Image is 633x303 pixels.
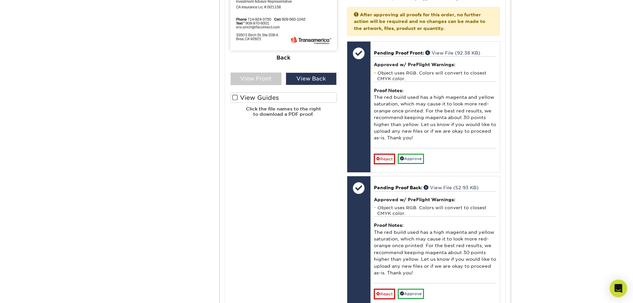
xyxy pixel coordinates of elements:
a: Reject [374,289,395,299]
a: Reject [374,154,395,164]
strong: Proof Notes: [374,223,403,228]
div: View Front [231,73,281,85]
a: Approve [398,289,424,299]
span: Pending Proof Front: [374,50,424,56]
div: View Back [286,73,337,85]
span: Pending Proof Back: [374,185,422,190]
strong: Proof Notes: [374,88,403,93]
a: View File (52.93 KB) [424,185,478,190]
h4: Approved w/ PreFlight Warnings: [374,197,496,202]
li: Object uses RGB. Colors will convert to closest CMYK color. [374,70,496,81]
li: Object uses RGB. Colors will convert to closest CMYK color. [374,205,496,216]
a: Approve [398,154,424,164]
h4: Approved w/ PreFlight Warnings: [374,62,496,67]
a: View File (92.38 KB) [425,50,480,56]
div: Back [230,51,337,65]
div: The red build used has a high magenta and yellow saturation, which may cause it to look more red-... [374,81,496,148]
div: Open Intercom Messenger [610,280,627,297]
label: View Guides [230,92,337,103]
div: The red build used has a high magenta and yellow saturation, which may cause it to look more red-... [374,216,496,283]
h6: Click the file names to the right to download a PDF proof. [230,106,337,122]
strong: After approving all proofs for this order, no further action will be required and no changes can ... [354,12,485,31]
